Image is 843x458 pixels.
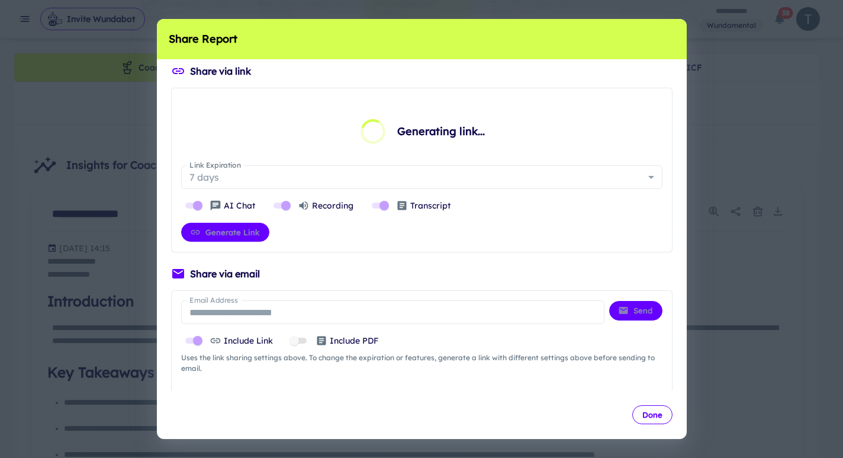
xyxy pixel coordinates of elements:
[190,64,251,78] h6: Share via link
[632,405,673,424] button: Done
[181,353,662,374] span: Uses the link sharing settings above. To change the expiration or features, generate a link with ...
[190,267,260,281] h6: Share via email
[181,165,662,189] div: 7 days
[189,295,238,305] label: Email Address
[330,334,378,347] p: Include PDF
[224,334,273,347] p: Include Link
[224,199,255,212] p: AI Chat
[157,19,687,59] h2: Share Report
[312,199,353,212] p: Recording
[410,199,451,212] p: Transcript
[397,123,485,140] h6: Generating link...
[189,160,241,170] label: Link Expiration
